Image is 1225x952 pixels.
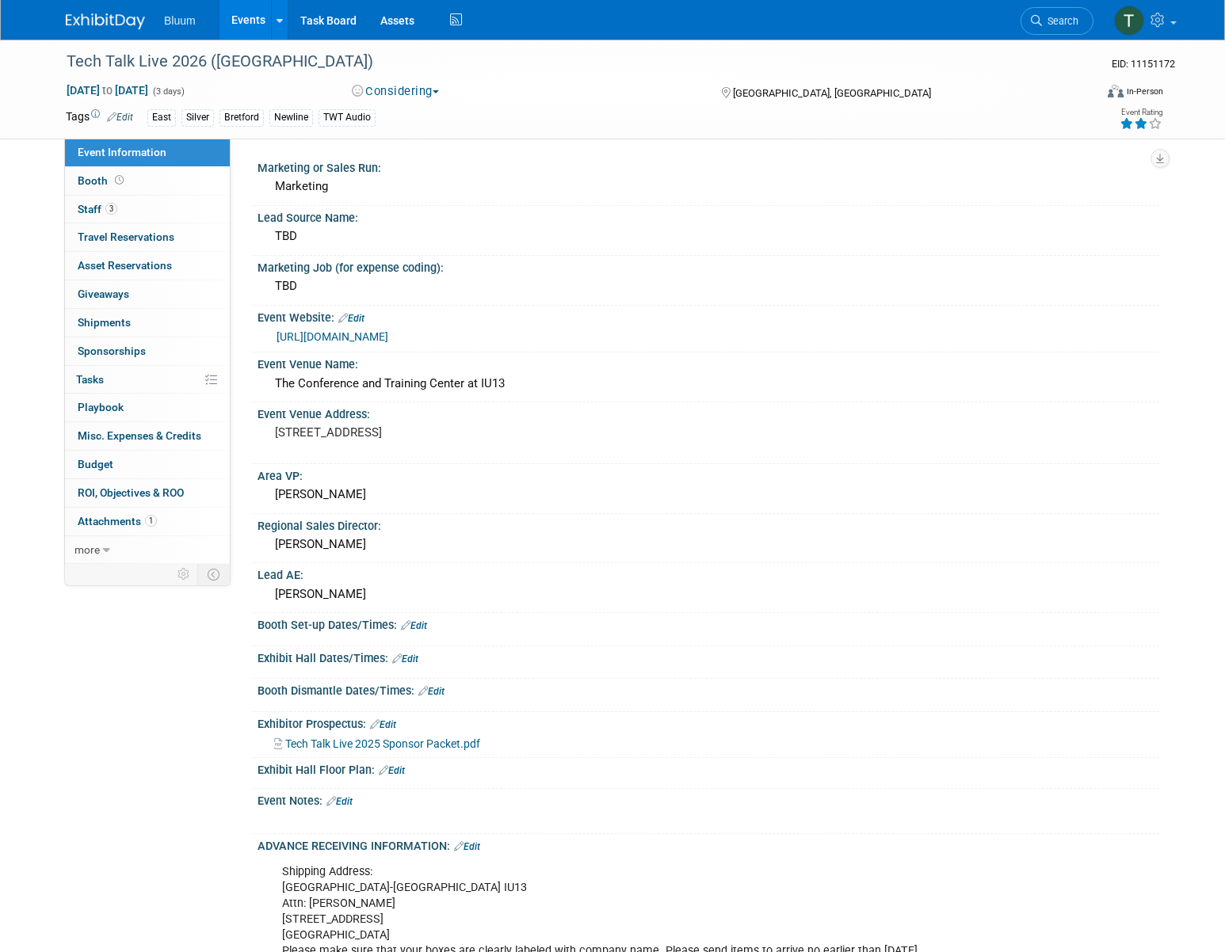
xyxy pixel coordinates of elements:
div: Event Website: [258,306,1159,326]
span: ROI, Objectives & ROO [78,486,184,499]
a: Travel Reservations [65,223,230,251]
div: [PERSON_NAME] [269,532,1147,557]
div: Tech Talk Live 2026 ([GEOGRAPHIC_DATA]) [61,48,1070,76]
div: Lead AE: [258,563,1159,583]
span: Bluum [164,14,196,27]
span: Search [1042,15,1078,27]
a: Edit [338,313,364,324]
div: Booth Set-up Dates/Times: [258,613,1159,634]
span: Asset Reservations [78,259,172,272]
div: TBD [269,224,1147,249]
a: more [65,536,230,564]
td: Tags [66,109,133,127]
a: ROI, Objectives & ROO [65,479,230,507]
div: ADVANCE RECEIVING INFORMATION: [258,834,1159,855]
div: [PERSON_NAME] [269,582,1147,607]
a: Budget [65,451,230,478]
div: Event Venue Address: [258,402,1159,422]
a: Tasks [65,366,230,394]
div: Booth Dismantle Dates/Times: [258,679,1159,699]
div: Regional Sales Director: [258,514,1159,534]
span: Staff [78,203,117,215]
div: Silver [181,109,214,126]
span: more [74,543,100,556]
div: Marketing or Sales Run: [258,156,1159,176]
span: Sponsorships [78,345,146,357]
span: Tech Talk Live 2025 Sponsor Packet.pdf [285,737,480,750]
span: 3 [105,203,117,215]
div: TBD [269,274,1147,299]
a: Edit [107,112,133,123]
span: [DATE] [DATE] [66,83,149,97]
a: Edit [370,719,396,730]
a: Playbook [65,394,230,421]
span: (3 days) [151,86,185,97]
span: to [100,84,115,97]
div: Event Notes: [258,789,1159,809]
a: Shipments [65,309,230,337]
div: TWT Audio [319,109,376,126]
div: Exhibit Hall Floor Plan: [258,758,1159,779]
img: Format-Inperson.png [1108,85,1124,97]
a: Staff3 [65,196,230,223]
span: [GEOGRAPHIC_DATA], [GEOGRAPHIC_DATA] [733,87,931,99]
a: Edit [454,841,480,852]
div: In-Person [1126,86,1163,97]
a: Tech Talk Live 2025 Sponsor Packet.pdf [274,737,480,750]
div: Newline [269,109,313,126]
a: Search [1021,7,1093,35]
span: Playbook [78,401,124,413]
div: Exhibit Hall Dates/Times: [258,646,1159,667]
span: Event Information [78,146,166,158]
a: Edit [326,796,353,807]
span: Attachments [78,515,157,527]
div: Bretford [219,109,264,126]
img: Taylor Bradley [1114,6,1144,36]
div: [PERSON_NAME] [269,482,1147,507]
a: Event Information [65,139,230,166]
div: Event Format [1000,82,1163,106]
span: Event ID: 11151172 [1112,58,1175,70]
a: Edit [401,620,427,631]
span: Misc. Expenses & Credits [78,429,201,442]
a: Booth [65,167,230,195]
div: The Conference and Training Center at IU13 [269,371,1147,396]
span: 1 [145,515,157,527]
div: Marketing Job (for expense coding): [258,256,1159,276]
a: Asset Reservations [65,252,230,280]
a: Giveaways [65,280,230,308]
a: [URL][DOMAIN_NAME] [277,330,388,343]
div: Event Venue Name: [258,352,1159,372]
div: Area VP: [258,464,1159,484]
a: Edit [379,765,405,776]
span: Booth [78,174,127,187]
div: Exhibitor Prospectus: [258,712,1159,733]
span: Shipments [78,316,131,329]
div: Marketing [269,174,1147,199]
button: Considering [346,83,445,100]
img: ExhibitDay [66,13,145,29]
td: Toggle Event Tabs [198,564,231,585]
a: Edit [392,653,418,664]
a: Misc. Expenses & Credits [65,422,230,450]
pre: [STREET_ADDRESS] [275,425,616,440]
span: Tasks [76,373,104,386]
span: Booth not reserved yet [112,174,127,186]
span: Giveaways [78,288,129,300]
div: Lead Source Name: [258,206,1159,226]
a: Attachments1 [65,508,230,535]
a: Sponsorships [65,337,230,365]
div: Event Rating [1120,109,1162,116]
td: Personalize Event Tab Strip [170,564,198,585]
a: Edit [418,686,445,697]
span: Travel Reservations [78,230,174,243]
span: Budget [78,458,113,470]
div: East [147,109,176,126]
